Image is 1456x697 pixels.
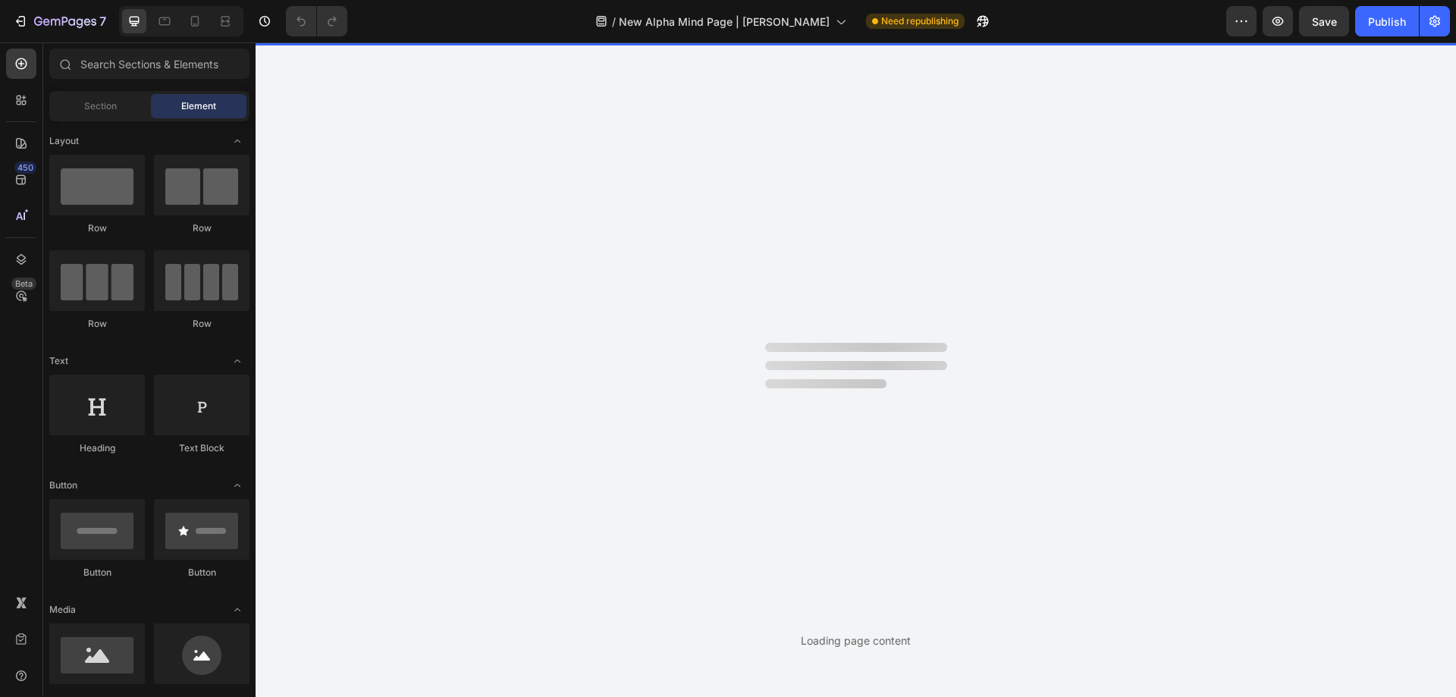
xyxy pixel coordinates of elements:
button: 7 [6,6,113,36]
span: Button [49,479,77,492]
span: Text [49,354,68,368]
span: Save [1312,15,1337,28]
span: Toggle open [225,129,249,153]
span: Toggle open [225,598,249,622]
div: Row [154,317,249,331]
div: Undo/Redo [286,6,347,36]
span: Toggle open [225,349,249,373]
div: Row [49,221,145,235]
span: Element [181,99,216,113]
div: Button [49,566,145,579]
div: Heading [49,441,145,455]
div: Row [49,317,145,331]
div: Row [154,221,249,235]
input: Search Sections & Elements [49,49,249,79]
button: Publish [1355,6,1419,36]
span: Need republishing [881,14,959,28]
div: Publish [1368,14,1406,30]
div: 450 [14,162,36,174]
div: Button [154,566,249,579]
span: Section [84,99,117,113]
span: Layout [49,134,79,148]
div: Beta [11,278,36,290]
button: Save [1299,6,1349,36]
div: Text Block [154,441,249,455]
p: 7 [99,12,106,30]
span: Media [49,603,76,617]
span: / [612,14,616,30]
span: Toggle open [225,473,249,498]
span: New Alpha Mind Page | [PERSON_NAME] [619,14,830,30]
div: Loading page content [801,633,911,648]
